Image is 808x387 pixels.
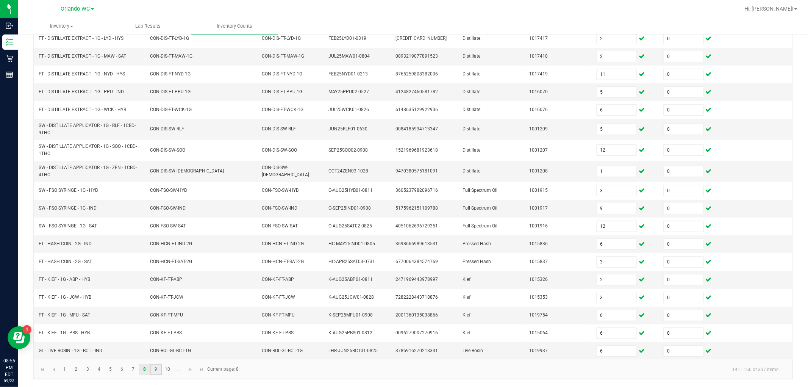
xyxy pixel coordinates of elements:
a: Go to the previous page [48,364,59,375]
span: O-SEP25IND01-0908 [329,205,371,211]
span: [CREDIT_CARD_NUMBER] [395,36,447,41]
a: Page 9 [150,364,161,375]
span: CON-HCN-FT-SAT-2G [150,259,192,264]
a: Page 4 [94,364,105,375]
span: Kief [463,312,470,318]
a: Page 6 [116,364,127,375]
a: Page 8 [139,364,150,375]
span: CON-ROL-GL-BCT-1G [262,348,303,353]
span: 8765259808382006 [395,71,438,77]
span: SW - DISTILLATE APPLICATOR - 1G - RLF - 1CBD-9THC [39,123,136,135]
span: 1001208 [529,168,548,174]
inline-svg: Inbound [6,22,13,30]
span: 6148635129922906 [395,107,438,112]
span: 4051062696729351 [395,223,438,229]
span: CON-FSO-SW-IND [262,205,297,211]
span: CON-DIS-FT-NYD-1G [262,71,302,77]
a: Page 5 [105,364,116,375]
span: FT - DISTILLATE EXTRACT - 1G - WCK - HYB [39,107,126,112]
span: CON-DIS-FT-WCK-1G [262,107,303,112]
span: Full Spectrum Oil [463,223,497,229]
span: Go to the next page [188,367,194,373]
span: CON-ROL-GL-BCT-1G [150,348,191,353]
iframe: Resource center [8,326,30,349]
span: Full Spectrum Oil [463,205,497,211]
a: Inventory [18,18,105,34]
span: CON-DIS-FT-LYD-1G [150,36,189,41]
span: Pressed Hash [463,259,491,264]
a: Inventory Counts [191,18,278,34]
inline-svg: Inventory [6,38,13,46]
span: CON-FSO-SW-IND [150,205,186,211]
span: Hi, [PERSON_NAME]! [744,6,794,12]
span: CON-KF-FT-MFU [262,312,295,318]
span: 1001915 [529,188,548,193]
span: SW - FSO SYRINGE - 1G - HYB [39,188,98,193]
span: OCT24ZEN03-1028 [329,168,369,174]
span: 3786916270218341 [395,348,438,353]
span: Go to the first page [40,367,46,373]
span: K-SEP25MFU01-0908 [329,312,373,318]
span: CON-DIS-FT-NYD-1G [150,71,191,77]
a: Page 10 [162,364,173,375]
span: CON-DIS-SW-RLF [262,126,296,132]
span: Distillate [463,89,480,94]
span: Pressed Hash [463,241,491,246]
span: Distillate [463,53,480,59]
span: 1017417 [529,36,548,41]
span: FT - HASH COIN - 2G - IND [39,241,92,246]
span: K-AUG25ABP01-0811 [329,277,373,282]
span: FT - KIEF - 1G - ABP - HYB [39,277,90,282]
span: FT - HASH COIN - 2G - SAT [39,259,92,264]
a: Page 1 [59,364,70,375]
span: CON-DIS-FT-MAW-1G [262,53,304,59]
span: 1015064 [529,330,548,335]
span: 6770064384574769 [395,259,438,264]
span: CON-HCN-FT-IND-2G [262,241,304,246]
span: HC-APR25SAT03-0731 [329,259,375,264]
span: SW - FSO SYRINGE - 1G - IND [39,205,97,211]
span: Distillate [463,147,480,153]
span: 1015326 [529,277,548,282]
span: LHR-JUN25BCT01-0825 [329,348,378,353]
span: CON-DIS-FT-MAW-1G [150,53,193,59]
span: FT - DISTILLATE EXTRACT - 1G - LYD - HYS [39,36,123,41]
span: Full Spectrum Oil [463,188,497,193]
span: Distillate [463,107,480,112]
span: Live Rosin [463,348,483,353]
span: Kief [463,295,470,300]
span: Lab Results [125,23,171,30]
span: CON-HCN-FT-SAT-2G [262,259,304,264]
span: HC-MAY25IND01-0805 [329,241,375,246]
span: FT - KIEF - 1G - JCW - HYB [39,295,91,300]
span: 1016070 [529,89,548,94]
kendo-pager: Current page: 8 [34,360,792,379]
span: K-AUG25PBS01-0812 [329,330,373,335]
span: Kief [463,330,470,335]
span: CON-FSO-SW-HYB [150,188,187,193]
span: CON-KF-FT-PBS [150,330,182,335]
span: SEP25SOO02-0908 [329,147,368,153]
span: 3605237982096716 [395,188,438,193]
span: JUN25RLF01-0630 [329,126,368,132]
span: CON-DIS-SW-[DEMOGRAPHIC_DATA] [262,165,309,177]
span: MAY25PPU02-0527 [329,89,369,94]
span: CON-DIS-SW-RLF [150,126,184,132]
span: 1019754 [529,312,548,318]
span: CON-KF-FT-JCW [262,295,295,300]
span: FEB25LYD01-0319 [329,36,367,41]
span: Distillate [463,126,480,132]
span: JUL25MAW01-0804 [329,53,370,59]
span: O-AUG25SAT02-0825 [329,223,372,229]
a: Go to the last page [196,364,207,375]
span: SW - DISTILLATE APPLICATOR - 1G - SOO - 1CBD-1THC [39,144,137,156]
span: Distillate [463,36,480,41]
span: CON-DIS-SW-SOO [150,147,186,153]
span: 1015836 [529,241,548,246]
span: FT - KIEF - 1G - MFU - SAT [39,312,90,318]
span: 1001209 [529,126,548,132]
span: 1521969681923618 [395,147,438,153]
span: 1015837 [529,259,548,264]
span: 1001917 [529,205,548,211]
span: CON-KF-FT-PBS [262,330,294,335]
